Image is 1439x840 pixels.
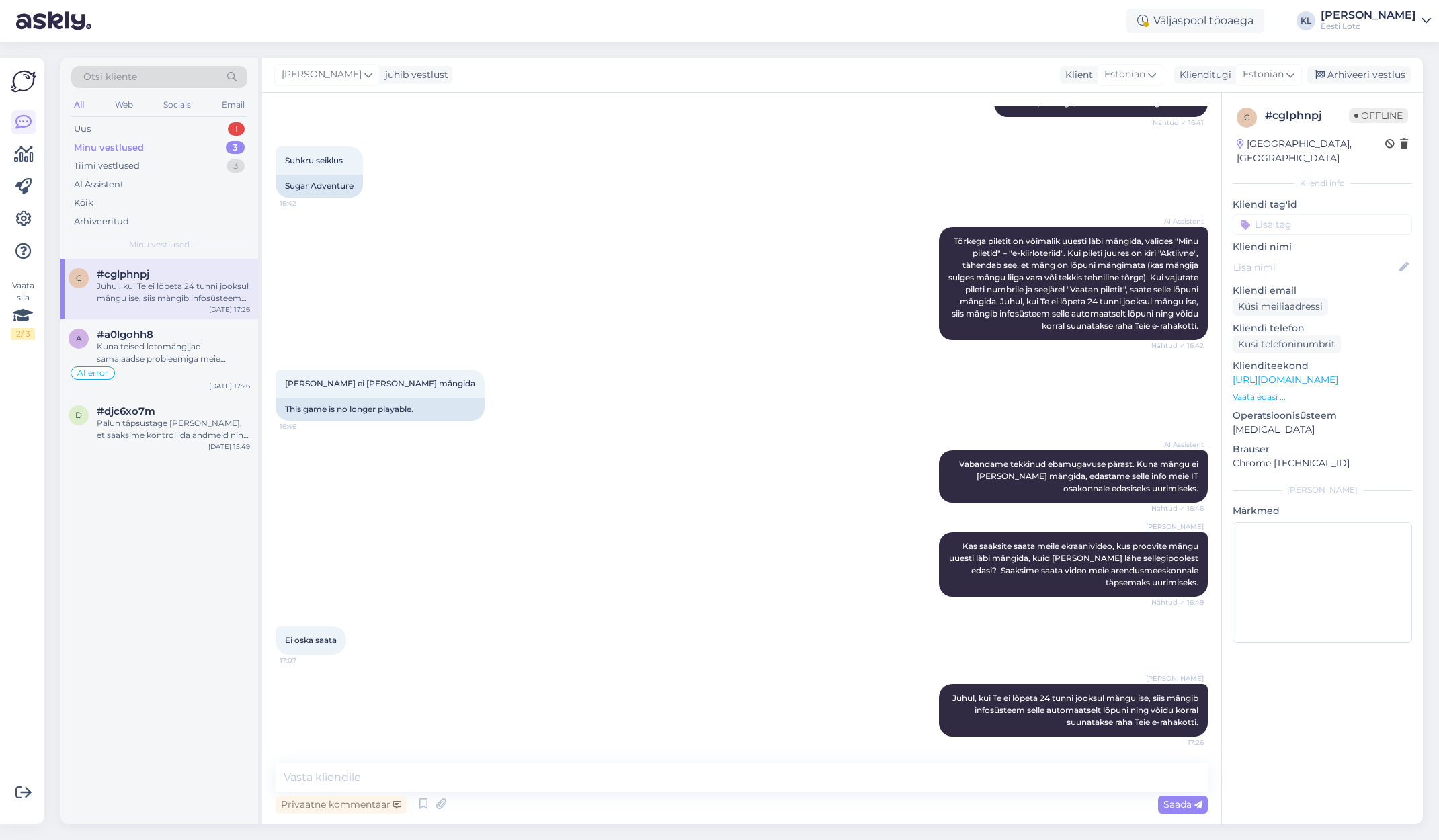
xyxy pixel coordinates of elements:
[285,155,343,165] span: Suhkru seiklus
[76,333,82,343] span: a
[11,328,35,340] div: 2 / 3
[1126,9,1264,33] div: Väljaspool tööaega
[219,96,247,114] div: Email
[952,693,1200,727] span: Juhul, kui Te ei lõpeta 24 tunni jooksul mängu ise, siis mängib infosüsteem selle automaatselt lõ...
[280,198,330,208] span: 16:42
[77,369,108,377] span: AI error
[1163,798,1202,810] span: Saada
[71,96,87,114] div: All
[97,329,153,341] span: #a0lgohh8
[1233,504,1412,518] p: Märkmed
[74,122,91,136] div: Uus
[1233,484,1412,496] div: [PERSON_NAME]
[280,655,330,665] span: 17:07
[282,67,362,82] span: [PERSON_NAME]
[1153,118,1204,128] span: Nähtud ✓ 16:41
[1233,391,1412,403] p: Vaata edasi ...
[1104,67,1145,82] span: Estonian
[209,381,250,391] div: [DATE] 17:26
[1265,108,1349,124] div: # cglphnpj
[1060,68,1093,82] div: Klient
[83,70,137,84] span: Otsi kliente
[1237,137,1385,165] div: [GEOGRAPHIC_DATA], [GEOGRAPHIC_DATA]
[11,280,35,340] div: Vaata siia
[285,635,337,645] span: Ei oska saata
[1321,10,1431,32] a: [PERSON_NAME]Eesti Loto
[75,410,82,420] span: d
[285,378,475,388] span: [PERSON_NAME] ei [PERSON_NAME] mängida
[276,175,363,198] div: Sugar Adventure
[74,178,124,192] div: AI Assistent
[74,141,144,155] div: Minu vestlused
[1153,439,1204,450] span: AI Assistent
[228,122,245,136] div: 1
[1233,374,1338,386] a: [URL][DOMAIN_NAME]
[209,304,250,314] div: [DATE] 17:26
[1233,198,1412,212] p: Kliendi tag'id
[959,459,1200,493] span: Vabandame tekkinud ebamugavuse pärast. Kuna mängu ei [PERSON_NAME] mängida, edastame selle info m...
[74,159,140,173] div: Tiimi vestlused
[112,96,136,114] div: Web
[97,417,250,442] div: Palun täpsustage [PERSON_NAME], et saaksime kontrollida andmeid ning täpsustada lisaloosi võitu.
[1321,21,1416,32] div: Eesti Loto
[1233,240,1412,254] p: Kliendi nimi
[97,280,250,304] div: Juhul, kui Te ei lõpeta 24 tunni jooksul mängu ise, siis mängib infosüsteem selle automaatselt lõ...
[1174,68,1231,82] div: Klienditugi
[1153,216,1204,226] span: AI Assistent
[97,268,149,280] span: #cglphnpj
[1233,298,1328,316] div: Küsi meiliaadressi
[1307,66,1411,84] div: Arhiveeri vestlus
[1233,423,1412,437] p: [MEDICAL_DATA]
[1233,442,1412,456] p: Brauser
[1233,409,1412,423] p: Operatsioonisüsteem
[1146,673,1204,683] span: [PERSON_NAME]
[380,68,448,82] div: juhib vestlust
[226,141,245,155] div: 3
[1151,597,1204,607] span: Nähtud ✓ 16:49
[74,196,93,210] div: Kõik
[276,796,407,814] div: Privaatne kommentaar
[1146,521,1204,532] span: [PERSON_NAME]
[276,398,485,421] div: This game is no longer playable.
[949,541,1200,587] span: Kas saaksite saata meile ekraanivideo, kus proovite mängu uuesti läbi mängida, kuid [PERSON_NAME]...
[1153,737,1204,747] span: 17:26
[1233,284,1412,298] p: Kliendi email
[97,341,250,365] div: Kuna teised lotomängijad samalaadse probleemiga meie [PERSON_NAME] pöördunud ei ole, on probleem ...
[208,442,250,452] div: [DATE] 15:49
[74,215,129,228] div: Arhiveeritud
[1233,260,1397,275] input: Lisa nimi
[1233,335,1341,353] div: Küsi telefoninumbrit
[280,421,330,431] span: 16:46
[1233,321,1412,335] p: Kliendi telefon
[1233,214,1412,235] input: Lisa tag
[1349,108,1408,123] span: Offline
[1233,456,1412,470] p: Chrome [TECHNICAL_ID]
[1151,341,1204,351] span: Nähtud ✓ 16:42
[948,236,1200,331] span: Tõrkega piletit on võimalik uuesti läbi mängida, valides "Minu piletid" – "e-kiirloteriid". Kui p...
[1233,177,1412,190] div: Kliendi info
[1233,359,1412,373] p: Klienditeekond
[161,96,194,114] div: Socials
[1297,11,1315,30] div: KL
[129,239,190,251] span: Minu vestlused
[97,405,155,417] span: #djc6xo7m
[1321,10,1416,21] div: [PERSON_NAME]
[227,159,245,173] div: 3
[76,273,82,283] span: c
[1244,112,1250,122] span: c
[11,69,36,94] img: Askly Logo
[1151,503,1204,513] span: Nähtud ✓ 16:46
[1243,67,1284,82] span: Estonian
